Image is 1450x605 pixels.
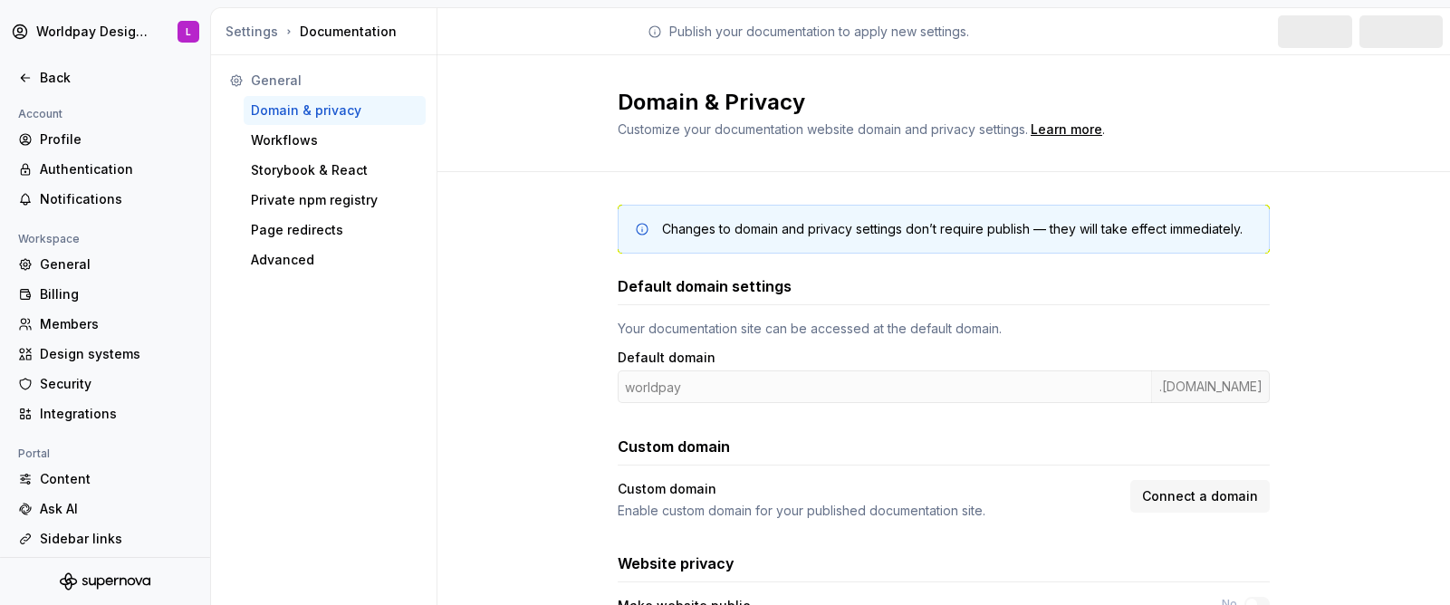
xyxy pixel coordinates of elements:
button: Settings [226,23,278,41]
div: Your documentation site can be accessed at the default domain. [618,320,1270,338]
div: Changes to domain and privacy settings don’t require publish — they will take effect immediately. [662,220,1243,238]
div: Security [40,375,192,393]
a: Design systems [11,340,199,369]
a: Domain & privacy [244,96,426,125]
a: Workflows [244,126,426,155]
div: Integrations [40,405,192,423]
div: Ask AI [40,500,192,518]
div: Advanced [251,251,418,269]
a: Page redirects [244,216,426,245]
a: Storybook & React [244,156,426,185]
div: Domain & privacy [251,101,418,120]
a: Notifications [11,185,199,214]
div: Documentation [226,23,429,41]
div: Custom domain [618,480,1119,498]
div: Portal [11,443,57,465]
a: Back [11,63,199,92]
div: Design systems [40,345,192,363]
a: Billing [11,280,199,309]
div: Members [40,315,192,333]
div: General [251,72,418,90]
svg: Supernova Logo [60,572,150,591]
a: Content [11,465,199,494]
div: Back [40,69,192,87]
button: Worldpay Design SystemL [4,12,206,52]
div: Enable custom domain for your published documentation site. [618,502,1119,520]
h3: Default domain settings [618,275,792,297]
a: Integrations [11,399,199,428]
div: Storybook & React [251,161,418,179]
p: Publish your documentation to apply new settings. [669,23,969,41]
a: Profile [11,125,199,154]
div: Authentication [40,160,192,178]
div: Content [40,470,192,488]
div: Profile [40,130,192,149]
a: Ask AI [11,495,199,523]
div: Worldpay Design System [36,23,152,41]
div: Workflows [251,131,418,149]
label: Default domain [618,349,715,367]
div: Sidebar links [40,530,192,548]
div: General [40,255,192,274]
a: Sidebar links [11,524,199,553]
span: . [1028,123,1105,137]
span: Connect a domain [1142,487,1258,505]
h2: Domain & Privacy [618,88,1248,117]
h3: Custom domain [618,436,730,457]
a: Members [11,310,199,339]
div: Private npm registry [251,191,418,209]
a: Authentication [11,155,199,184]
button: Connect a domain [1130,480,1270,513]
span: Customize your documentation website domain and privacy settings. [618,121,1028,137]
div: L [186,24,191,39]
a: Private npm registry [244,186,426,215]
div: Notifications [40,190,192,208]
div: Billing [40,285,192,303]
div: Workspace [11,228,87,250]
a: Security [11,370,199,399]
div: Page redirects [251,221,418,239]
a: Advanced [244,245,426,274]
div: Account [11,103,70,125]
h3: Website privacy [618,552,735,574]
a: General [11,250,199,279]
a: Learn more [1031,120,1102,139]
